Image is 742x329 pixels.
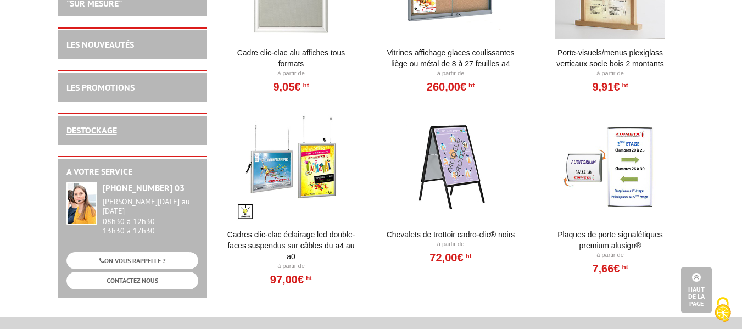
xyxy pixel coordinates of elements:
[224,69,359,78] p: À partir de
[592,265,628,272] a: 7,66€HT
[681,267,712,313] a: Haut de la page
[224,229,359,262] a: Cadres clic-clac éclairage LED double-faces suspendus sur câbles du A4 au A0
[543,69,678,78] p: À partir de
[427,83,475,90] a: 260,00€HT
[620,81,628,89] sup: HT
[273,83,309,90] a: 9,05€HT
[466,81,475,89] sup: HT
[66,82,135,93] a: LES PROMOTIONS
[704,292,742,329] button: Cookies (fenêtre modale)
[592,83,628,90] a: 9,91€HT
[543,47,678,69] a: Porte-Visuels/Menus Plexiglass Verticaux Socle Bois 2 Montants
[464,252,472,260] sup: HT
[66,39,134,50] a: LES NOUVEAUTÉS
[304,274,312,282] sup: HT
[383,47,518,69] a: Vitrines affichage glaces coulissantes liège ou métal de 8 à 27 feuilles A4
[270,276,312,283] a: 97,00€HT
[383,240,518,249] p: À partir de
[543,229,678,251] a: Plaques de porte signalétiques Premium AluSign®
[66,182,97,225] img: widget-service.jpg
[66,167,198,177] h2: A votre service
[66,125,117,136] a: DESTOCKAGE
[224,262,359,271] p: À partir de
[103,182,185,193] strong: [PHONE_NUMBER] 03
[709,296,737,324] img: Cookies (fenêtre modale)
[66,272,198,289] a: CONTACTEZ-NOUS
[103,197,198,216] div: [PERSON_NAME][DATE] au [DATE]
[429,254,471,261] a: 72,00€HT
[66,252,198,269] a: ON VOUS RAPPELLE ?
[300,81,309,89] sup: HT
[224,47,359,69] a: Cadre Clic-Clac Alu affiches tous formats
[543,251,678,260] p: À partir de
[383,69,518,78] p: À partir de
[103,197,198,235] div: 08h30 à 12h30 13h30 à 17h30
[620,263,628,271] sup: HT
[383,229,518,240] a: Chevalets de trottoir Cadro-Clic® Noirs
